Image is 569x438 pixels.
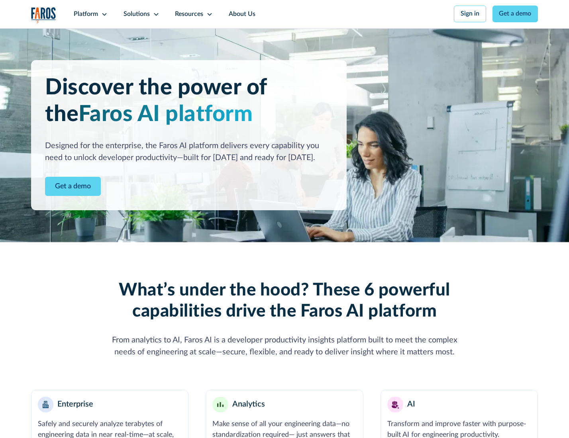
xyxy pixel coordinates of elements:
[217,402,224,407] img: Minimalist bar chart analytics icon
[31,7,57,23] a: home
[43,401,49,408] img: Enterprise building blocks or structure icon
[45,177,101,196] a: Contact Modal
[78,103,253,125] span: Faros AI platform
[45,74,332,128] h1: Discover the power of the
[74,10,98,19] div: Platform
[102,280,467,322] h2: What’s under the hood? These 6 powerful capabilities drive the Faros AI platform
[175,10,203,19] div: Resources
[454,6,486,22] a: Sign in
[232,399,265,411] div: Analytics
[124,10,150,19] div: Solutions
[31,7,57,23] img: Logo of the analytics and reporting company Faros.
[102,334,467,358] div: From analytics to AI, Faros AI is a developer productivity insights platform built to meet the co...
[407,399,415,411] div: AI
[389,398,401,411] img: AI robot or assistant icon
[57,399,93,411] div: Enterprise
[492,6,538,22] a: Get a demo
[45,140,332,164] div: Designed for the enterprise, the Faros AI platform delivers every capability you need to unlock d...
